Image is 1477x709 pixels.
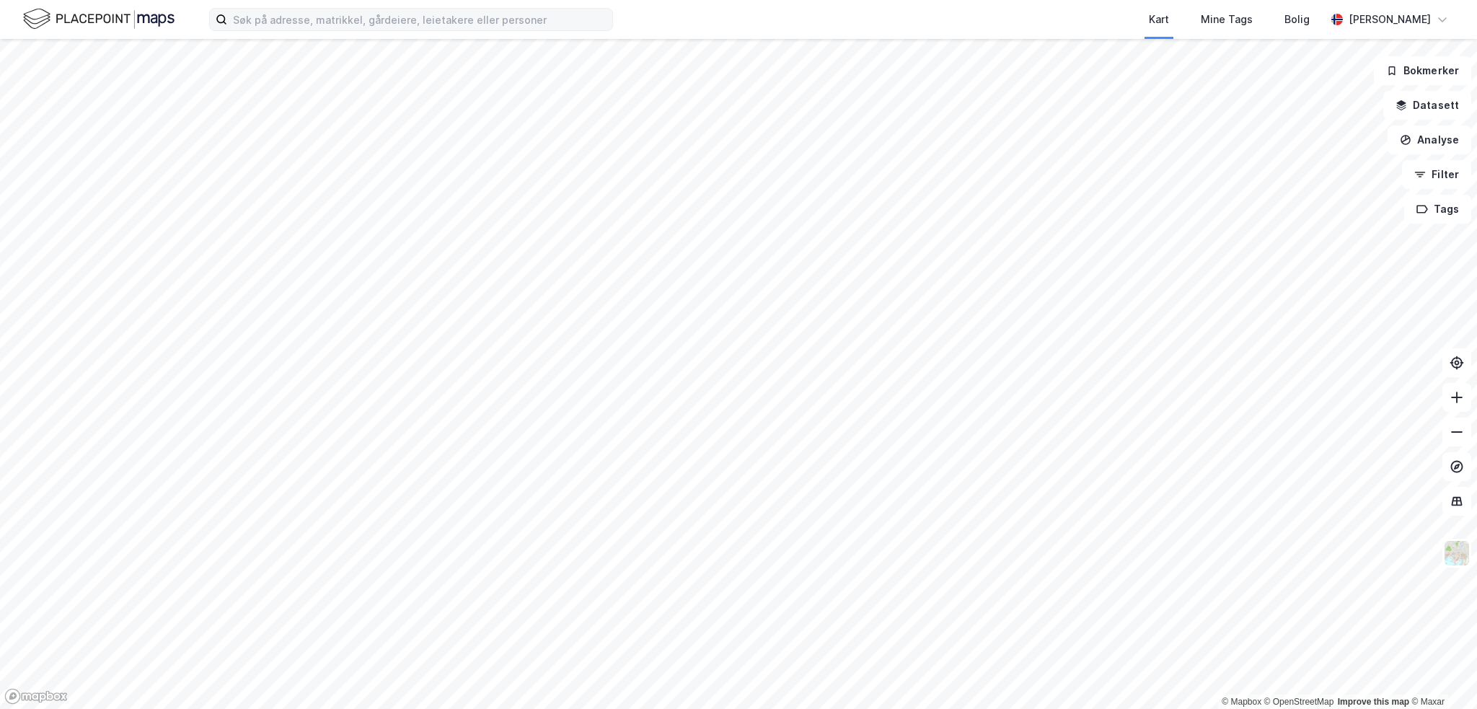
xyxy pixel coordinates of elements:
[1443,540,1471,567] img: Z
[1284,11,1310,28] div: Bolig
[1374,56,1471,85] button: Bokmerker
[1149,11,1169,28] div: Kart
[1264,697,1334,707] a: OpenStreetMap
[1405,640,1477,709] div: Kontrollprogram for chat
[1338,697,1409,707] a: Improve this map
[227,9,612,30] input: Søk på adresse, matrikkel, gårdeiere, leietakere eller personer
[1201,11,1253,28] div: Mine Tags
[1222,697,1261,707] a: Mapbox
[1388,125,1471,154] button: Analyse
[1349,11,1431,28] div: [PERSON_NAME]
[1405,640,1477,709] iframe: Chat Widget
[1402,160,1471,189] button: Filter
[4,688,68,705] a: Mapbox homepage
[1383,91,1471,120] button: Datasett
[1404,195,1471,224] button: Tags
[23,6,175,32] img: logo.f888ab2527a4732fd821a326f86c7f29.svg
